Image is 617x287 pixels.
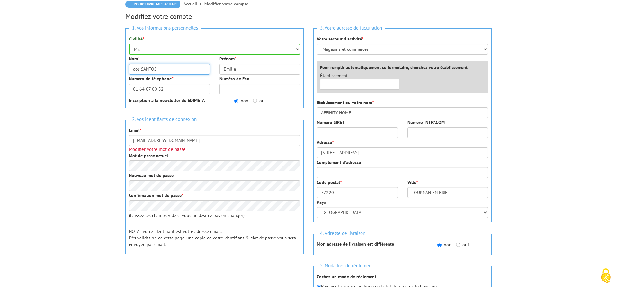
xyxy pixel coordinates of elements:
span: Modifier votre mot de passe [129,146,186,152]
input: oui [456,243,460,247]
p: NOTA : votre identifiant est votre adresse email. Dès validation de cette page, une copie de votr... [129,228,300,247]
span: 3. Votre adresse de facturation [317,24,385,32]
label: Numéro de Fax [219,76,249,82]
img: Cookies (fenêtre modale) [598,268,614,284]
strong: Mon adresse de livraison est différente [317,241,394,247]
label: Etablissement ou votre nom [317,99,374,106]
label: non [234,97,248,104]
label: Mot de passe actuel [129,152,168,159]
span: 2. Vos identifiants de connexion [129,115,200,124]
input: non [437,243,442,247]
label: oui [253,97,266,104]
label: Prénom [219,56,236,62]
button: Cookies (fenêtre modale) [595,265,617,287]
label: Complément d'adresse [317,159,361,166]
span: 1. Vos informations personnelles [129,24,201,32]
label: Code postal [317,179,342,185]
strong: Inscription à la newsletter de EDIMETA [129,97,205,103]
label: Votre secteur d'activité [317,36,363,42]
label: Confirmation mot de passe [129,192,183,199]
div: Établissement [315,72,404,90]
label: oui [456,241,469,248]
strong: Cochez un mode de règlement [317,274,376,280]
h2: Modifiez votre compte [125,13,492,20]
input: non [234,99,238,103]
span: 4. Adresse de livraison [317,229,369,238]
label: Numéro de téléphone [129,76,173,82]
input: oui [253,99,257,103]
p: (Laissez les champs vide si vous ne désirez pas en changer) [129,212,300,219]
label: non [437,241,452,248]
li: Modifiez votre compte [204,1,248,7]
label: Email [129,127,141,133]
span: 5. Modalités de règlement [317,262,376,270]
label: Adresse [317,139,334,146]
label: Numéro SIRET [317,119,344,126]
a: Poursuivre mes achats [125,1,180,8]
label: Ville [407,179,418,185]
label: Pour remplir automatiquement ce formulaire, cherchez votre établissement [320,64,468,71]
label: Nouveau mot de passe [129,172,174,179]
label: Pays [317,199,326,205]
label: Numéro INTRACOM [407,119,445,126]
label: Nom [129,56,139,62]
a: Accueil [183,1,204,7]
label: Civilité [129,36,144,42]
